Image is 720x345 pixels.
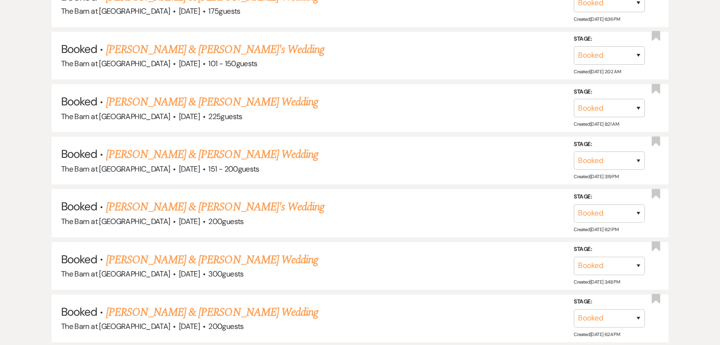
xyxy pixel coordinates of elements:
[61,269,170,279] span: The Barn at [GEOGRAPHIC_DATA]
[61,42,97,56] span: Booked
[106,251,318,268] a: [PERSON_NAME] & [PERSON_NAME] Wedding
[208,164,259,174] span: 151 - 200 guests
[574,331,620,337] span: Created: [DATE] 6:24 PM
[61,59,170,69] span: The Barn at [GEOGRAPHIC_DATA]
[61,216,170,226] span: The Barn at [GEOGRAPHIC_DATA]
[574,279,620,285] span: Created: [DATE] 3:48 PM
[61,252,97,267] span: Booked
[179,269,200,279] span: [DATE]
[61,321,170,331] span: The Barn at [GEOGRAPHIC_DATA]
[179,321,200,331] span: [DATE]
[208,59,257,69] span: 101 - 150 guests
[61,147,97,161] span: Booked
[106,198,325,216] a: [PERSON_NAME] & [PERSON_NAME]'s Wedding
[179,112,200,121] span: [DATE]
[208,321,243,331] span: 200 guests
[61,6,170,16] span: The Barn at [GEOGRAPHIC_DATA]
[61,304,97,319] span: Booked
[208,6,240,16] span: 175 guests
[208,216,243,226] span: 200 guests
[574,86,645,97] label: Stage:
[574,34,645,44] label: Stage:
[61,94,97,109] span: Booked
[61,164,170,174] span: The Barn at [GEOGRAPHIC_DATA]
[574,226,618,232] span: Created: [DATE] 6:21 PM
[61,112,170,121] span: The Barn at [GEOGRAPHIC_DATA]
[574,244,645,255] label: Stage:
[106,94,318,111] a: [PERSON_NAME] & [PERSON_NAME] Wedding
[106,41,325,58] a: [PERSON_NAME] & [PERSON_NAME]'s Wedding
[574,69,621,75] span: Created: [DATE] 2:02 AM
[106,304,318,321] a: [PERSON_NAME] & [PERSON_NAME] Wedding
[574,297,645,307] label: Stage:
[574,192,645,202] label: Stage:
[574,139,645,150] label: Stage:
[61,199,97,214] span: Booked
[179,59,200,69] span: [DATE]
[179,6,200,16] span: [DATE]
[574,16,620,22] span: Created: [DATE] 6:36 PM
[208,269,243,279] span: 300 guests
[208,112,242,121] span: 225 guests
[574,121,619,127] span: Created: [DATE] 9:21 AM
[179,164,200,174] span: [DATE]
[106,146,318,163] a: [PERSON_NAME] & [PERSON_NAME] Wedding
[574,173,618,180] span: Created: [DATE] 3:19 PM
[179,216,200,226] span: [DATE]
